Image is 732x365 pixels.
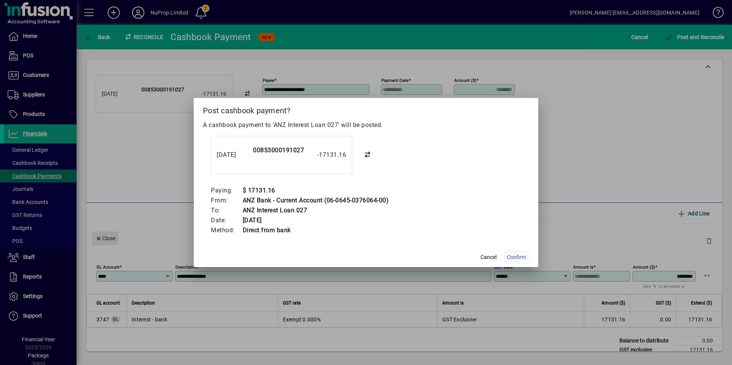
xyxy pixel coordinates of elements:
td: $ 17131.16 [242,186,389,196]
strong: 00853000191027 [253,147,304,154]
p: A cashbook payment to 'ANZ Interest Loan 027' will be posted. [203,121,529,130]
button: Cancel [476,250,501,264]
td: [DATE] [242,215,389,225]
span: Cancel [480,253,497,261]
td: Paying: [211,186,242,196]
div: -17131.16 [308,150,346,160]
td: Date: [211,215,242,225]
td: To: [211,205,242,215]
div: [DATE] [217,150,247,160]
button: Confirm [504,250,529,264]
span: Confirm [507,253,526,261]
td: Direct from bank [242,225,389,235]
td: ANZ Bank - Current Account (06-0645-0376064-00) [242,196,389,205]
h2: Post cashbook payment? [194,98,538,120]
td: Method: [211,225,242,235]
td: ANZ Interest Loan 027 [242,205,389,215]
td: From: [211,196,242,205]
